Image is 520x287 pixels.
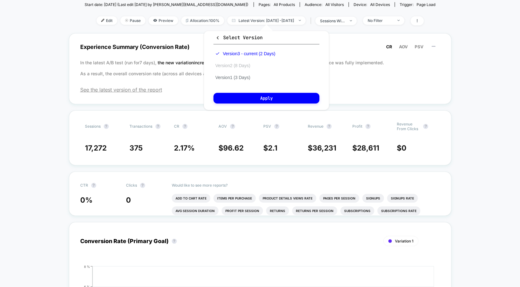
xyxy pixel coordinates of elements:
span: the new variation increased the conversion rate (CR) by 4.06 % [158,60,288,65]
span: 2.1 [268,144,277,152]
span: $ [352,144,379,152]
li: Items Per Purchase [213,194,256,203]
button: ? [91,183,96,188]
button: ? [104,124,109,129]
button: CR [384,44,394,50]
button: Version3 - current (2 Days) [213,51,277,56]
span: Edit [97,16,117,25]
span: Sessions [85,124,101,129]
button: AOV [397,44,410,50]
li: Profit Per Session [222,206,263,215]
button: ? [365,124,370,129]
span: Page Load [417,2,435,7]
span: Select Version [215,35,263,41]
span: 0 [402,144,407,152]
p: Would like to see more reports? [172,183,440,188]
span: $ [397,144,407,152]
button: Version2 (8 Days) [213,63,252,68]
span: PSV [263,124,271,129]
button: ? [327,124,332,129]
span: Clicks [126,183,137,188]
img: calendar [232,19,235,22]
span: Profit [352,124,362,129]
button: ? [230,124,235,129]
li: Product Details Views Rate [259,194,316,203]
span: all devices [370,2,390,7]
div: Pages: [259,2,295,7]
tspan: 8 % [84,264,90,268]
button: PSV [413,44,425,50]
button: ? [274,124,279,129]
span: AOV [218,124,227,129]
span: CR [174,124,179,129]
span: 36,231 [313,144,336,152]
span: Start date: [DATE] (Last edit [DATE] by [PERSON_NAME][EMAIL_ADDRESS][DOMAIN_NAME]) [85,2,248,7]
div: Trigger: [400,2,435,7]
span: Revenue From Clicks [397,122,420,131]
span: Revenue [308,124,323,129]
button: ? [182,124,187,129]
button: Apply [213,93,319,104]
button: ? [172,239,177,244]
span: | [309,16,315,25]
li: Signups Rate [387,194,418,203]
button: ? [140,183,145,188]
span: Device: [349,2,395,7]
button: Version1 (3 Days) [213,75,252,80]
span: 28,611 [357,144,379,152]
img: edit [101,19,104,22]
span: 96.62 [223,144,244,152]
span: $ [218,144,244,152]
span: Transactions [129,124,152,129]
span: AOV [399,44,408,49]
span: 0 % [80,196,92,205]
li: Subscriptions [340,206,374,215]
span: CR [386,44,392,49]
button: ? [423,124,428,129]
span: Pause [120,16,145,25]
span: See the latest version of the report [80,87,440,93]
span: All Visitors [325,2,344,7]
span: CTR [80,183,88,188]
span: all products [274,2,295,7]
div: sessions with impression [320,19,345,23]
div: Audience: [305,2,344,7]
span: 0 [126,196,131,205]
span: Experience Summary (Conversion Rate) [80,40,440,54]
div: No Filter [368,18,393,23]
button: ? [155,124,160,129]
p: In the latest A/B test (run for 7 days), before the experience was fully implemented. As a result... [80,57,440,79]
img: end [397,20,400,21]
span: Allocation: 100% [181,16,224,25]
li: Avg Session Duration [172,206,218,215]
span: $ [263,144,277,152]
span: 375 [129,144,143,152]
span: Variation 1 [395,239,413,243]
li: Signups [362,194,384,203]
span: Latest Version: [DATE] - [DATE] [227,16,306,25]
span: Preview [149,16,178,25]
img: end [350,20,352,21]
li: Pages Per Session [319,194,359,203]
span: 2.17 % [174,144,195,152]
button: Select Version [213,34,319,45]
li: Returns [266,206,289,215]
li: Returns Per Session [292,206,337,215]
li: Subscriptions Rate [377,206,420,215]
span: $ [308,144,336,152]
span: 17,272 [85,144,107,152]
span: PSV [415,44,423,49]
img: rebalance [186,19,188,22]
img: end [125,19,128,22]
li: Add To Cart Rate [172,194,210,203]
img: end [299,20,301,21]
